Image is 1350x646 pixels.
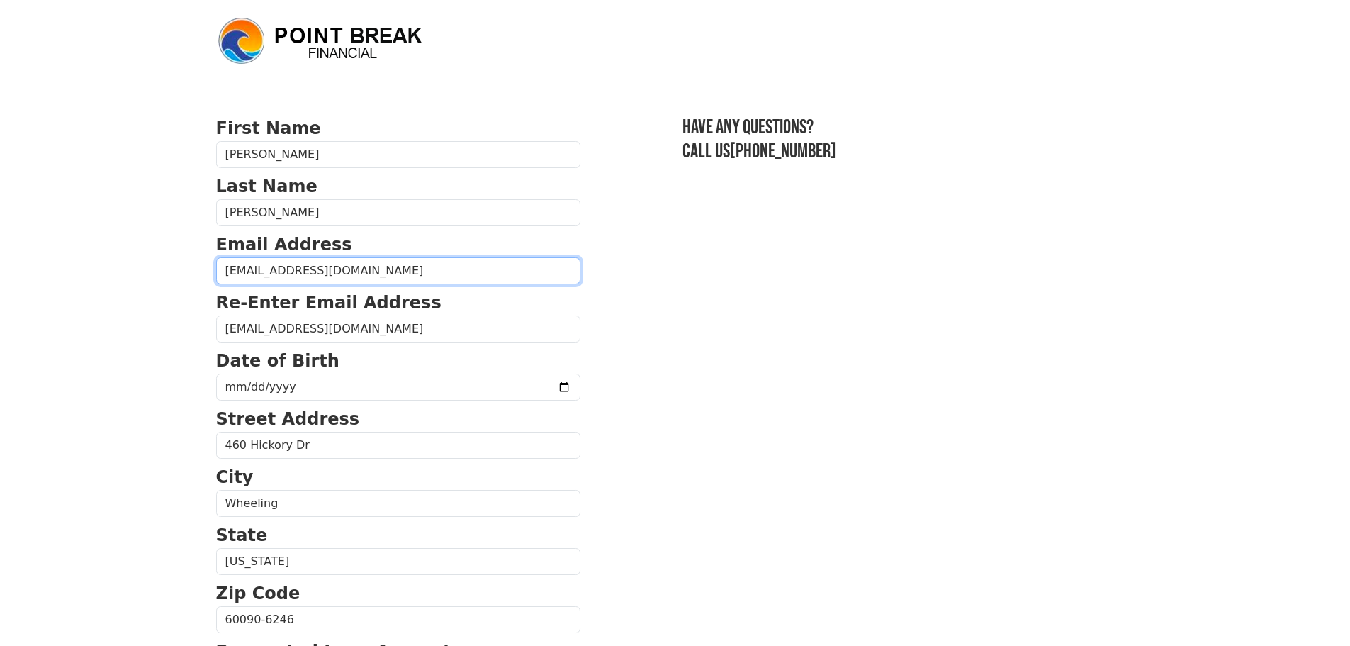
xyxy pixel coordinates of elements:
input: Zip Code [216,606,580,633]
strong: State [216,525,268,545]
input: Re-Enter Email Address [216,316,580,343]
h3: Call us [682,140,1135,164]
input: Email Address [216,257,580,284]
strong: Zip Code [216,584,300,603]
strong: Email Address [216,235,352,255]
input: First Name [216,141,580,168]
strong: Last Name [216,177,317,196]
h3: Have any questions? [682,116,1135,140]
strong: City [216,467,254,487]
input: City [216,490,580,517]
strong: Date of Birth [216,351,339,371]
input: Last Name [216,199,580,226]
input: Street Address [216,432,580,459]
strong: First Name [216,118,321,138]
strong: Re-Enter Email Address [216,293,441,313]
strong: Street Address [216,409,360,429]
a: [PHONE_NUMBER] [730,140,836,163]
img: logo.png [216,16,429,67]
